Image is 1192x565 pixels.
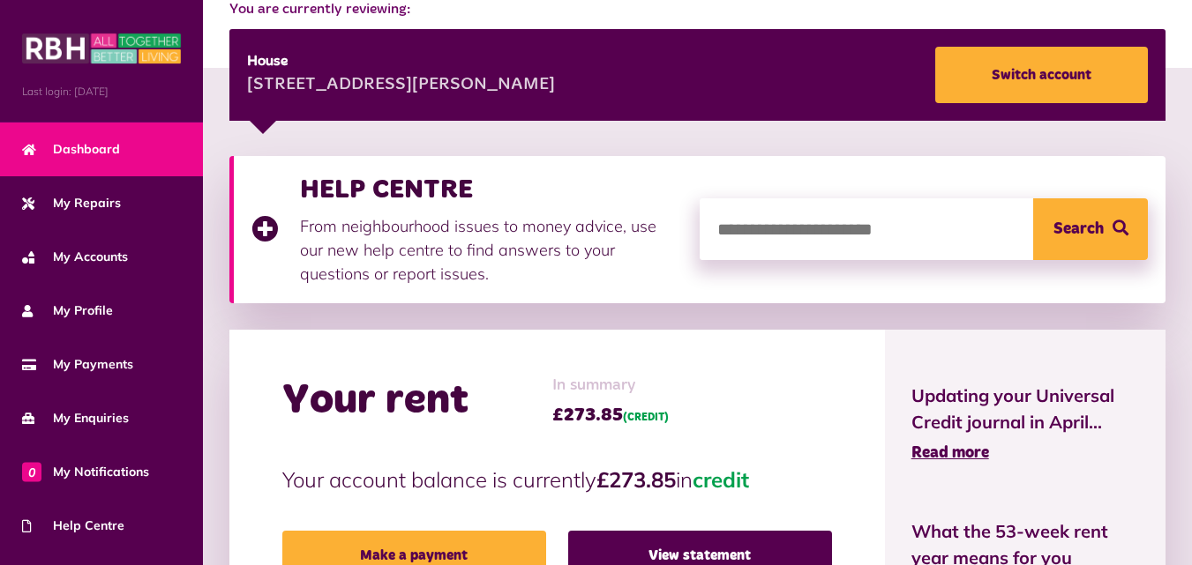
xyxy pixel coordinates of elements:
span: Search [1053,198,1104,260]
span: My Payments [22,355,133,374]
p: Your account balance is currently in [282,464,832,495]
span: £273.85 [552,402,669,428]
h3: HELP CENTRE [300,174,682,205]
span: My Repairs [22,194,121,212]
span: 0 [22,462,41,481]
span: In summary [552,374,669,398]
a: Switch account [935,47,1148,103]
span: My Enquiries [22,409,129,427]
div: House [247,51,555,72]
span: (CREDIT) [623,413,669,423]
span: My Profile [22,301,113,320]
button: Search [1033,198,1148,260]
span: My Accounts [22,248,128,266]
span: Last login: [DATE] [22,84,181,100]
strong: £273.85 [596,466,676,493]
span: Help Centre [22,517,124,535]
span: Read more [911,445,989,461]
div: [STREET_ADDRESS][PERSON_NAME] [247,72,555,99]
p: From neighbourhood issues to money advice, use our new help centre to find answers to your questi... [300,214,682,286]
h2: Your rent [282,375,469,427]
img: MyRBH [22,31,181,66]
span: My Notifications [22,463,149,481]
a: Updating your Universal Credit journal in April... Read more [911,383,1139,465]
span: Dashboard [22,140,120,159]
span: Updating your Universal Credit journal in April... [911,383,1139,435]
span: credit [693,466,749,493]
